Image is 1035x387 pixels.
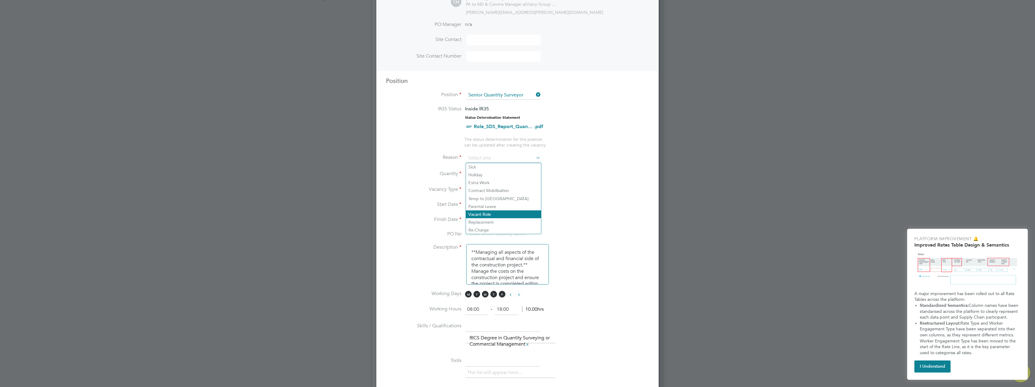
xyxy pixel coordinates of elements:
[386,154,461,161] label: Reason
[495,304,518,315] input: 17:00
[386,244,461,250] label: Description
[914,242,1021,248] h2: Improved Rates Table Design & Semantics
[465,115,520,120] strong: Status Determination Statement
[465,21,472,27] span: n/a
[466,10,603,15] span: [PERSON_NAME][EMAIL_ADDRESS][PERSON_NAME][DOMAIN_NAME]
[507,291,514,297] span: S
[466,2,527,7] span: PA to MD & Comms Manager at
[466,171,541,179] li: Holiday
[473,291,480,297] span: T
[467,334,555,348] li: RICS Degree in Quantity Surveying or Commercial Management
[386,186,461,193] label: Vacancy Type
[466,2,556,7] div: Vistry Group Plc
[907,229,1028,380] div: Improved Rate Table Semantics
[920,321,961,326] strong: Restructured Layout:
[386,92,461,98] label: Position
[499,291,505,297] span: F
[914,291,1021,303] p: A major improvement has been rolled out to all Rate Tables across the platform:
[466,231,525,237] span: Please select vacancy dates
[386,357,461,364] label: Tools
[466,163,541,171] li: Sick
[525,340,530,348] a: x
[474,124,543,129] a: Role_SDS_Report_Quan... .pdf
[466,210,541,218] li: Vacant Role
[914,360,951,373] button: I Understand
[466,195,541,203] li: Temp to [GEOGRAPHIC_DATA]
[920,321,1017,355] span: Rate Type and Worker Engagement Type have been separated into their own columns, as they represen...
[386,306,461,312] label: Working Hours
[386,216,461,223] label: Finish Date
[516,291,522,297] span: S
[914,236,1021,242] p: Platform Improvement 🔔
[386,231,461,237] label: PO No
[386,36,461,43] label: Site Contact
[482,291,489,297] span: W
[386,106,461,112] label: IR35 Status
[466,154,541,163] input: Select one
[386,53,461,59] label: Site Contact Number
[466,218,541,226] li: Replacement
[467,369,524,377] li: The list will appear here...
[386,21,461,28] label: PO Manager
[466,179,541,187] li: Extra Work
[386,323,461,329] label: Skills / Qualifications
[386,77,649,85] h3: Position
[489,306,493,312] span: ‐
[466,91,541,100] input: Search for...
[465,291,472,297] span: M
[465,106,489,112] span: Inside IR35
[464,137,546,147] span: The status determination for this position can be updated after creating the vacancy
[466,226,541,234] li: Re-Charge
[914,250,1021,288] img: Updated Rates Table Design & Semantics
[386,201,461,208] label: Start Date
[920,303,969,308] strong: Standardized Semantics:
[466,187,541,194] li: Contract Mobilisation
[386,291,461,297] label: Working Days
[466,203,541,210] li: Parental Leave
[920,303,1020,320] span: Column names have been standarised across the platform to clearly represent each data point and S...
[465,304,488,315] input: 08:00
[490,291,497,297] span: T
[522,306,544,312] span: 10.00hrs
[386,171,461,177] label: Quantity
